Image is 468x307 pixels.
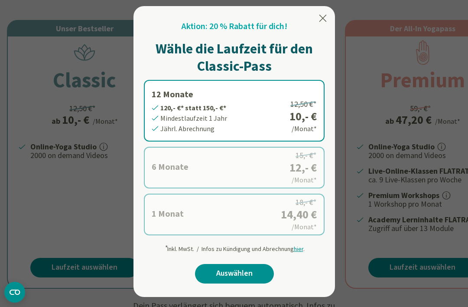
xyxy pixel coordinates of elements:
[294,245,303,253] span: hier
[195,264,274,284] a: Auswählen
[164,241,305,254] div: Inkl. MwSt. / Infos zu Kündigung und Abrechnung .
[144,40,325,75] h1: Wähle die Laufzeit für den Classic-Pass
[4,282,25,303] button: CMP-Widget öffnen
[182,20,287,33] h2: Aktion: 20 % Rabatt für dich!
